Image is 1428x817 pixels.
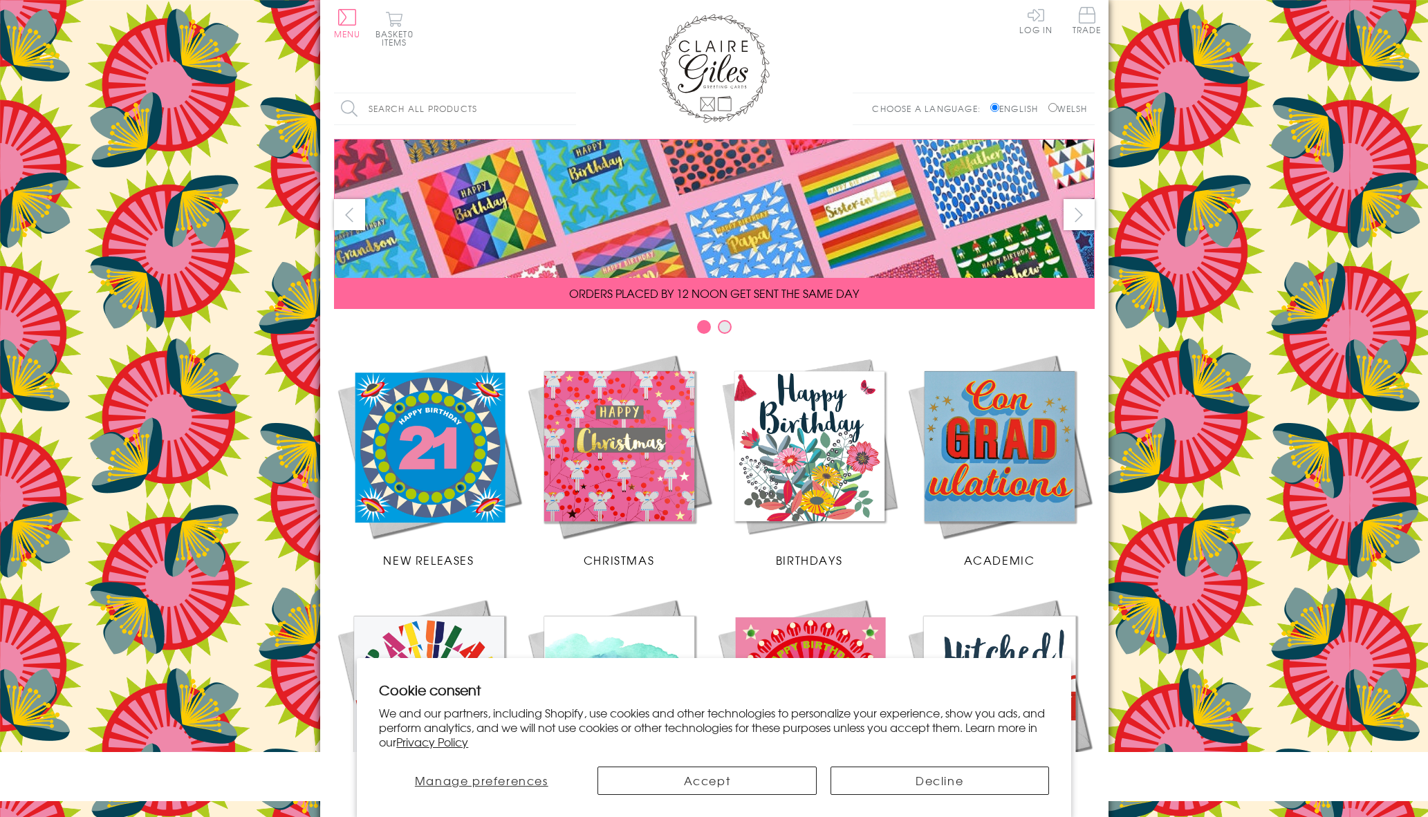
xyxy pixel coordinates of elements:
button: Decline [831,767,1049,795]
input: Search [562,93,576,124]
button: Menu [334,9,361,38]
p: We and our partners, including Shopify, use cookies and other technologies to personalize your ex... [379,706,1049,749]
span: Birthdays [776,552,842,568]
img: Claire Giles Greetings Cards [659,14,770,123]
a: New Releases [334,351,524,568]
span: Christmas [584,552,654,568]
span: Manage preferences [415,772,548,789]
button: prev [334,199,365,230]
button: Carousel Page 1 (Current Slide) [697,320,711,334]
span: Menu [334,28,361,40]
button: Carousel Page 2 [718,320,732,334]
button: Accept [597,767,816,795]
div: Carousel Pagination [334,319,1095,341]
a: Log In [1019,7,1053,34]
button: next [1064,199,1095,230]
span: ORDERS PLACED BY 12 NOON GET SENT THE SAME DAY [569,285,859,301]
a: Wedding Occasions [905,596,1095,813]
input: Welsh [1048,103,1057,112]
a: Privacy Policy [396,733,468,750]
label: Welsh [1048,102,1088,115]
a: Birthdays [714,351,905,568]
span: Trade [1073,7,1102,34]
button: Manage preferences [379,767,584,795]
span: New Releases [383,552,474,568]
a: Trade [1073,7,1102,37]
a: Christmas [524,351,714,568]
a: Academic [905,351,1095,568]
button: Basket0 items [375,11,414,46]
span: Academic [964,552,1035,568]
input: English [990,103,999,112]
a: Age Cards [714,596,905,813]
label: English [990,102,1045,115]
input: Search all products [334,93,576,124]
a: Congratulations [334,596,524,813]
span: 0 items [382,28,414,48]
h2: Cookie consent [379,680,1049,699]
p: Choose a language: [872,102,987,115]
a: Sympathy [524,596,714,813]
